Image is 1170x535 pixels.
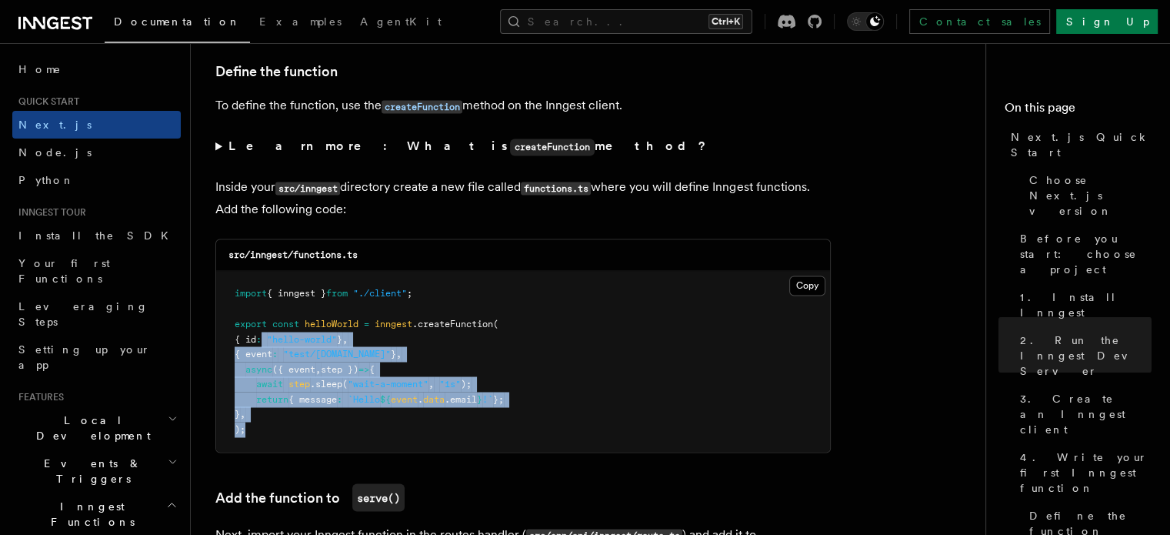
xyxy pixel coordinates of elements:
[439,378,461,389] span: "1s"
[114,15,241,28] span: Documentation
[1023,166,1152,225] a: Choose Next.js version
[321,363,358,374] span: step })
[1005,123,1152,166] a: Next.js Quick Start
[428,378,434,389] span: ,
[259,15,342,28] span: Examples
[708,14,743,29] kbd: Ctrl+K
[477,393,482,404] span: }
[1020,333,1152,379] span: 2. Run the Inngest Dev Server
[215,95,831,117] p: To define the function, use the method on the Inngest client.
[272,348,278,359] span: :
[909,9,1050,34] a: Contact sales
[369,363,375,374] span: {
[358,363,369,374] span: =>
[521,182,591,195] code: functions.ts
[228,139,709,153] strong: Learn more: What is method?
[12,293,181,336] a: Leveraging Steps
[256,393,288,404] span: return
[315,363,321,374] span: ,
[18,119,92,131] span: Next.js
[18,300,148,328] span: Leveraging Steps
[215,483,405,511] a: Add the function toserve()
[382,100,462,113] code: createFunction
[461,378,472,389] span: );
[1020,231,1152,277] span: Before you start: choose a project
[391,348,396,359] span: }
[12,413,168,443] span: Local Development
[18,174,75,186] span: Python
[105,5,250,43] a: Documentation
[256,378,283,389] span: await
[348,393,380,404] span: `Hello
[12,222,181,249] a: Install the SDK
[789,276,825,296] button: Copy
[364,318,369,329] span: =
[12,95,79,108] span: Quick start
[382,98,462,112] a: createFunction
[272,363,315,374] span: ({ event
[12,456,168,487] span: Events & Triggers
[12,336,181,379] a: Setting up your app
[342,333,348,344] span: ,
[12,206,86,219] span: Inngest tour
[256,333,262,344] span: :
[1011,129,1152,160] span: Next.js Quick Start
[445,393,477,404] span: .email
[1014,326,1152,385] a: 2. Run the Inngest Dev Server
[847,12,884,31] button: Toggle dark mode
[407,288,412,299] span: ;
[423,393,445,404] span: data
[342,378,348,389] span: (
[1014,443,1152,502] a: 4. Write your first Inngest function
[12,166,181,194] a: Python
[348,378,428,389] span: "wait-a-moment"
[493,318,498,329] span: (
[1029,172,1152,219] span: Choose Next.js version
[12,139,181,166] a: Node.js
[250,5,351,42] a: Examples
[337,333,342,344] span: }
[267,333,337,344] span: "hello-world"
[235,423,245,434] span: );
[228,249,358,260] code: src/inngest/functions.ts
[500,9,752,34] button: Search...Ctrl+K
[1014,283,1152,326] a: 1. Install Inngest
[1014,385,1152,443] a: 3. Create an Inngest client
[12,55,181,83] a: Home
[396,348,402,359] span: ,
[272,318,299,329] span: const
[267,288,326,299] span: { inngest }
[375,318,412,329] span: inngest
[418,393,423,404] span: .
[360,15,442,28] span: AgentKit
[380,393,391,404] span: ${
[510,139,595,155] code: createFunction
[240,408,245,419] span: ,
[493,393,504,404] span: };
[1020,289,1152,320] span: 1. Install Inngest
[12,450,181,493] button: Events & Triggers
[235,348,272,359] span: { event
[235,288,267,299] span: import
[412,318,493,329] span: .createFunction
[1005,99,1152,123] h4: On this page
[337,393,342,404] span: :
[288,393,337,404] span: { message
[1020,450,1152,496] span: 4. Write your first Inngest function
[1056,9,1158,34] a: Sign Up
[12,111,181,139] a: Next.js
[12,499,166,530] span: Inngest Functions
[18,229,178,242] span: Install the SDK
[352,483,405,511] code: serve()
[353,288,407,299] span: "./client"
[305,318,358,329] span: helloWorld
[245,363,272,374] span: async
[18,146,92,159] span: Node.js
[18,62,62,77] span: Home
[18,343,151,371] span: Setting up your app
[288,378,310,389] span: step
[12,391,64,403] span: Features
[351,5,451,42] a: AgentKit
[235,408,240,419] span: }
[1014,225,1152,283] a: Before you start: choose a project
